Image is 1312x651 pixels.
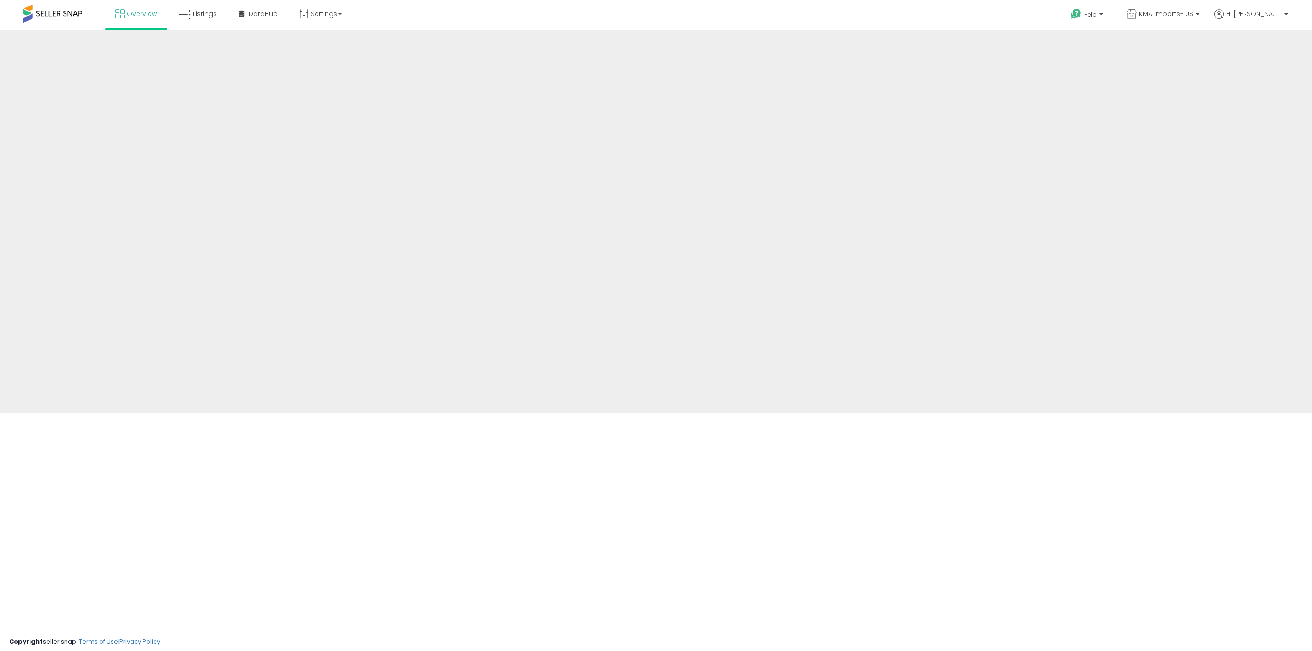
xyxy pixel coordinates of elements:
[1214,9,1288,30] a: Hi [PERSON_NAME]
[1084,11,1097,18] span: Help
[1070,8,1082,20] i: Get Help
[249,9,278,18] span: DataHub
[1063,1,1112,30] a: Help
[127,9,157,18] span: Overview
[1139,9,1193,18] span: KMA Imports- US
[1226,9,1282,18] span: Hi [PERSON_NAME]
[193,9,217,18] span: Listings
